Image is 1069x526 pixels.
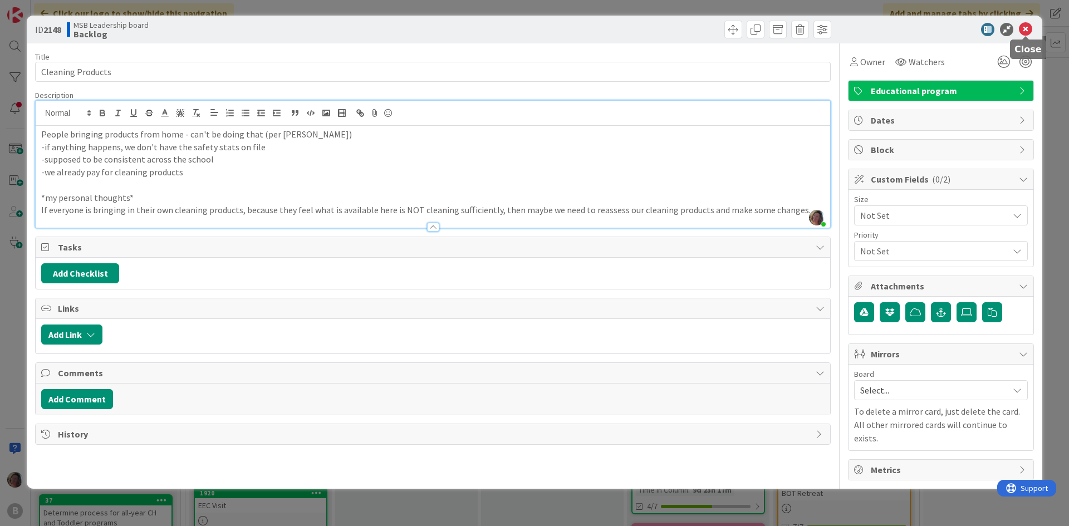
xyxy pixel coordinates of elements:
span: Not Set [860,243,1003,259]
span: Owner [860,55,885,68]
span: Support [23,2,51,15]
p: If everyone is bringing in their own cleaning products, because they feel what is available here ... [41,204,825,217]
span: Watchers [909,55,945,68]
p: To delete a mirror card, just delete the card. All other mirrored cards will continue to exists. [854,405,1028,445]
div: Size [854,195,1028,203]
b: Backlog [73,30,149,38]
span: History [58,427,810,441]
button: Add Link [41,325,102,345]
button: Add Checklist [41,263,119,283]
button: Add Comment [41,389,113,409]
input: type card name here... [35,62,831,82]
label: Title [35,52,50,62]
span: Block [871,143,1013,156]
img: kNie0WSz1rrQsgddM5JO8qitEA2osmnc.jpg [809,210,825,225]
p: -we already pay for cleaning products [41,166,825,179]
span: Dates [871,114,1013,127]
span: Description [35,90,73,100]
span: Tasks [58,240,810,254]
span: Links [58,302,810,315]
span: Board [854,370,874,378]
span: Mirrors [871,347,1013,361]
span: MSB Leadership board [73,21,149,30]
p: *my personal thoughts* [41,191,825,204]
span: Not Set [860,208,1003,223]
span: Metrics [871,463,1013,476]
span: Comments [58,366,810,380]
span: Educational program [871,84,1013,97]
b: 2148 [43,24,61,35]
span: Attachments [871,279,1013,293]
span: Select... [860,382,1003,398]
p: People bringing products from home - can't be doing that (per [PERSON_NAME]) [41,128,825,141]
span: ID [35,23,61,36]
p: -if anything happens, we don't have the safety stats on file [41,141,825,154]
p: -supposed to be consistent across the school [41,153,825,166]
span: Custom Fields [871,173,1013,186]
span: ( 0/2 ) [932,174,950,185]
div: Priority [854,231,1028,239]
h5: Close [1014,44,1042,55]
